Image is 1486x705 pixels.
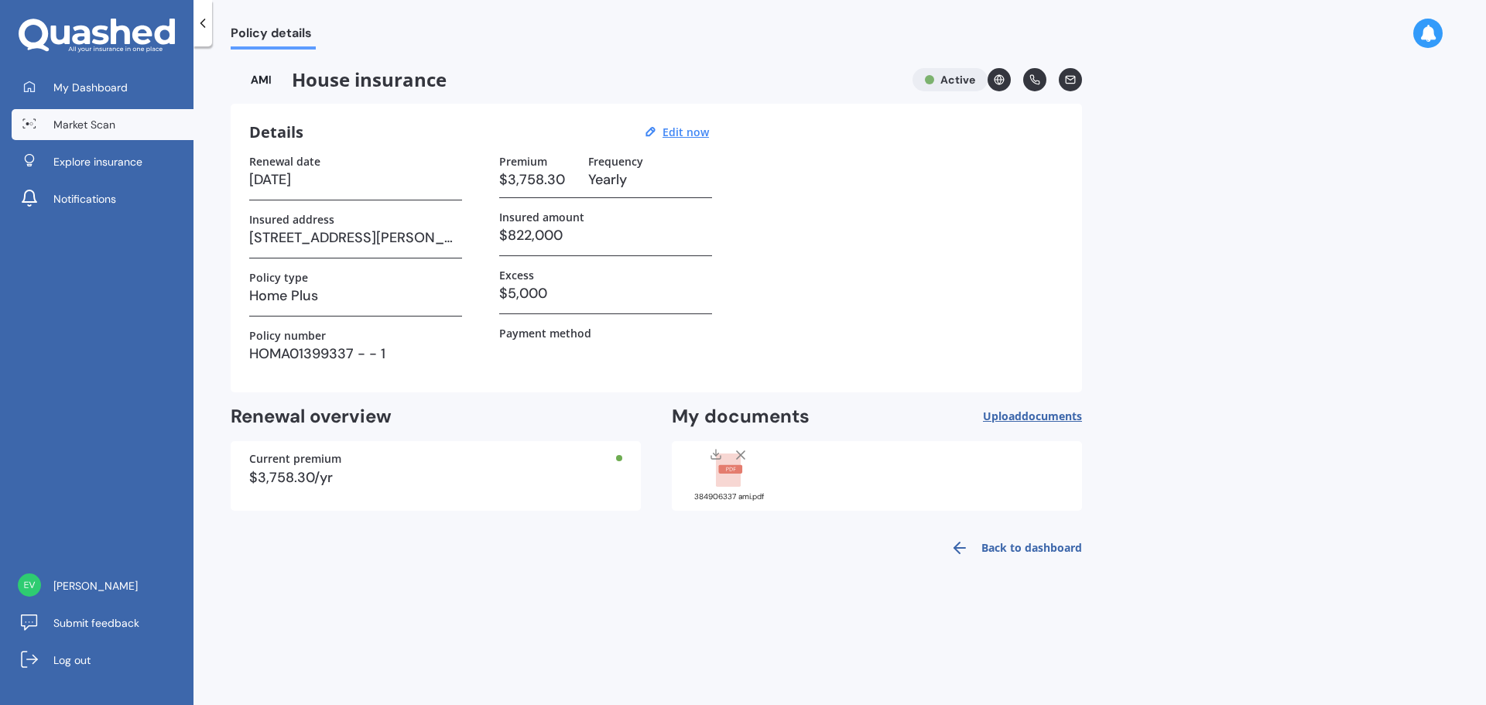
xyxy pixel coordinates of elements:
[53,117,115,132] span: Market Scan
[249,155,320,168] label: Renewal date
[499,224,712,247] h3: $822,000
[499,282,712,305] h3: $5,000
[53,154,142,169] span: Explore insurance
[231,405,641,429] h2: Renewal overview
[53,615,139,631] span: Submit feedback
[983,410,1082,423] span: Upload
[12,146,193,177] a: Explore insurance
[12,607,193,638] a: Submit feedback
[249,453,622,464] div: Current premium
[249,284,462,307] h3: Home Plus
[231,68,292,91] img: AMI-text-1.webp
[499,155,547,168] label: Premium
[18,573,41,597] img: a53b1f283a6c468220dde9e87416e772
[690,493,768,501] div: 384906337 ami.pdf
[983,405,1082,429] button: Uploaddocuments
[499,269,534,282] label: Excess
[53,80,128,95] span: My Dashboard
[499,327,591,340] label: Payment method
[499,168,576,191] h3: $3,758.30
[249,122,303,142] h3: Details
[231,26,316,46] span: Policy details
[249,342,462,365] h3: HOMA01399337 - - 1
[249,271,308,284] label: Policy type
[12,570,193,601] a: [PERSON_NAME]
[1022,409,1082,423] span: documents
[499,210,584,224] label: Insured amount
[53,191,116,207] span: Notifications
[672,405,810,429] h2: My documents
[663,125,709,139] u: Edit now
[588,155,643,168] label: Frequency
[249,329,326,342] label: Policy number
[53,578,138,594] span: [PERSON_NAME]
[12,645,193,676] a: Log out
[53,652,91,668] span: Log out
[588,168,712,191] h3: Yearly
[231,68,900,91] span: House insurance
[12,183,193,214] a: Notifications
[941,529,1082,566] a: Back to dashboard
[249,168,462,191] h3: [DATE]
[249,226,462,249] h3: [STREET_ADDRESS][PERSON_NAME]
[249,213,334,226] label: Insured address
[658,125,714,139] button: Edit now
[12,72,193,103] a: My Dashboard
[249,471,622,484] div: $3,758.30/yr
[12,109,193,140] a: Market Scan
